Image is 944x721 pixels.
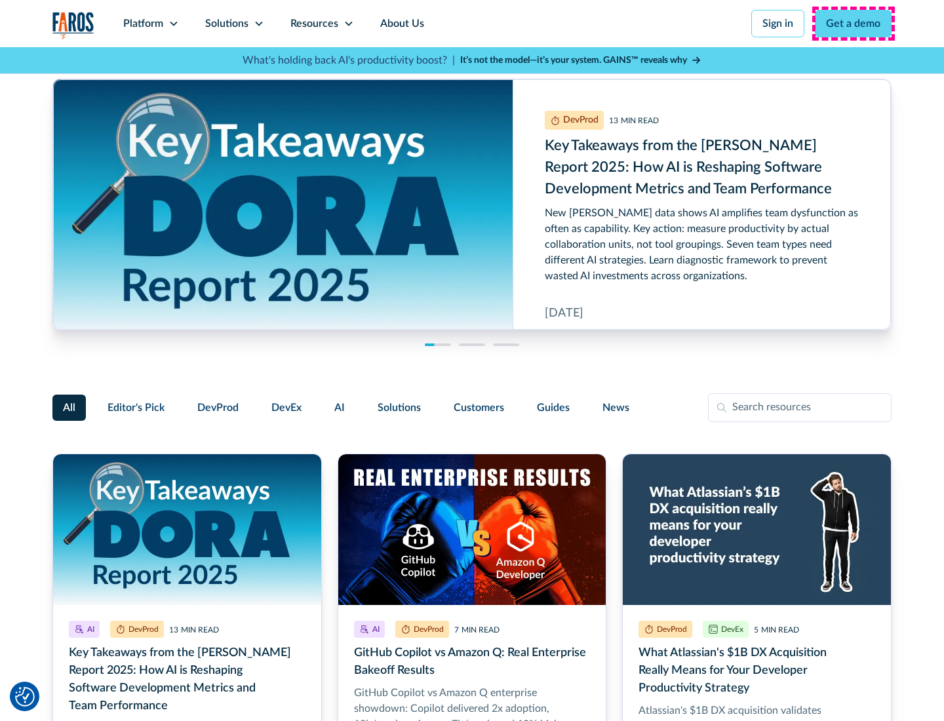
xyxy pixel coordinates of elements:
a: It’s not the model—it’s your system. GAINS™ reveals why [460,54,701,68]
span: All [63,400,75,416]
span: Customers [454,400,504,416]
button: Cookie Settings [15,687,35,707]
img: Logo of the analytics and reporting company Faros. [52,12,94,39]
input: Search resources [708,393,892,422]
a: Key Takeaways from the DORA Report 2025: How AI is Reshaping Software Development Metrics and Tea... [53,79,891,330]
span: Guides [537,400,570,416]
span: Editor's Pick [108,400,165,416]
a: Get a demo [815,10,892,37]
img: Key takeaways from the DORA Report 2025 [53,454,321,605]
a: Sign in [751,10,804,37]
span: DevProd [197,400,239,416]
strong: It’s not the model—it’s your system. GAINS™ reveals why [460,56,687,65]
div: Platform [123,16,163,31]
img: Revisit consent button [15,687,35,707]
img: Developer scratching his head on a blue background [623,454,891,605]
div: Resources [290,16,338,31]
form: Filter Form [52,393,892,422]
a: home [52,12,94,39]
div: Solutions [205,16,248,31]
p: What's holding back AI's productivity boost? | [243,52,455,68]
div: cms-link [53,79,891,330]
span: News [602,400,629,416]
img: Illustration of a boxing match of GitHub Copilot vs. Amazon Q. with real enterprise results. [338,454,606,605]
span: Solutions [378,400,421,416]
span: DevEx [271,400,302,416]
span: AI [334,400,345,416]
